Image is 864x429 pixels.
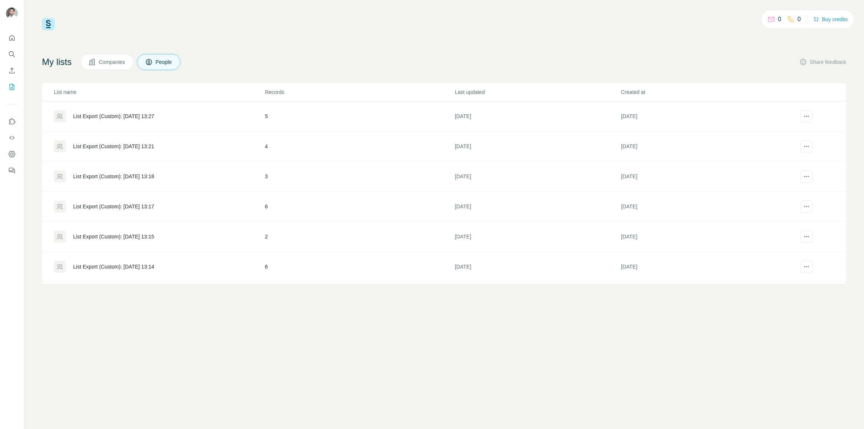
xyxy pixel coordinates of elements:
span: Companies [99,58,126,66]
td: [DATE] [454,252,621,282]
button: actions [801,110,812,122]
td: 6 [264,252,454,282]
td: [DATE] [621,162,787,192]
td: 5 [264,101,454,131]
p: 0 [798,15,801,24]
img: Avatar [6,7,18,19]
h4: My lists [42,56,72,68]
td: 4 [264,131,454,162]
button: actions [801,261,812,273]
td: [DATE] [621,192,787,222]
td: 2 [264,222,454,252]
p: Records [265,88,454,96]
button: actions [801,170,812,182]
button: actions [801,231,812,243]
div: List Export (Custom): [DATE] 13:17 [73,203,154,210]
td: [DATE] [454,192,621,222]
p: Created at [621,88,787,96]
button: actions [801,140,812,152]
button: Dashboard [6,147,18,161]
div: List Export (Custom): [DATE] 13:14 [73,263,154,270]
td: [DATE] [454,101,621,131]
button: Use Surfe API [6,131,18,144]
button: My lists [6,80,18,94]
td: [DATE] [454,282,621,312]
td: [DATE] [621,222,787,252]
td: [DATE] [621,252,787,282]
p: 0 [778,15,781,24]
p: List name [54,88,264,96]
td: [DATE] [621,101,787,131]
div: List Export (Custom): [DATE] 13:27 [73,113,154,120]
button: Quick start [6,31,18,45]
img: Surfe Logo [42,18,55,30]
button: Use Surfe on LinkedIn [6,115,18,128]
button: Search [6,48,18,61]
button: Share feedback [799,58,846,66]
td: [DATE] [621,282,787,312]
div: List Export (Custom): [DATE] 13:21 [73,143,154,150]
td: [DATE] [621,131,787,162]
td: [DATE] [454,131,621,162]
td: 3 [264,162,454,192]
span: People [156,58,173,66]
td: 7 [264,282,454,312]
button: Enrich CSV [6,64,18,77]
td: 6 [264,192,454,222]
td: [DATE] [454,222,621,252]
button: actions [801,201,812,212]
div: List Export (Custom): [DATE] 13:18 [73,173,154,180]
td: [DATE] [454,162,621,192]
div: List Export (Custom): [DATE] 13:15 [73,233,154,240]
p: Last updated [455,88,620,96]
button: Feedback [6,164,18,177]
button: Buy credits [813,14,848,25]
